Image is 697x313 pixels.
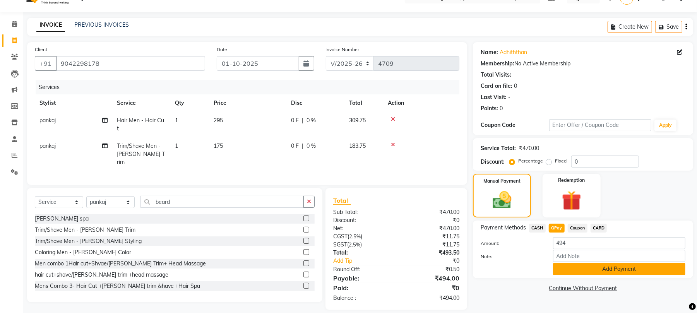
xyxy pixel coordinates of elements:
[481,121,549,129] div: Coupon Code
[553,237,685,249] input: Amount
[291,116,299,125] span: 0 F
[217,46,227,53] label: Date
[36,18,65,32] a: INVOICE
[396,241,465,249] div: ₹11.75
[175,142,178,149] span: 1
[327,208,396,216] div: Sub Total:
[508,93,510,101] div: -
[396,233,465,241] div: ₹11.75
[555,157,567,164] label: Fixed
[214,142,223,149] span: 175
[327,294,396,302] div: Balance :
[396,208,465,216] div: ₹470.00
[209,94,286,112] th: Price
[475,240,547,247] label: Amount:
[529,224,546,233] span: CASH
[481,93,507,101] div: Last Visit:
[481,60,514,68] div: Membership:
[35,237,142,245] div: Trim/Shave Men - [PERSON_NAME] Styling
[568,224,587,233] span: Coupon
[56,56,205,71] input: Search by Name/Mobile/Email/Code
[408,257,465,265] div: ₹0
[112,94,170,112] th: Service
[654,120,676,131] button: Apply
[481,48,498,56] div: Name:
[553,263,685,275] button: Add Payment
[549,224,565,233] span: GPay
[475,253,547,260] label: Note:
[326,46,360,53] label: Invoice Number
[487,189,517,211] img: _cash.svg
[349,241,360,248] span: 2.5%
[327,257,408,265] a: Add Tip
[383,94,459,112] th: Action
[214,117,223,124] span: 295
[35,215,89,223] div: [PERSON_NAME] spa
[396,265,465,274] div: ₹0.50
[327,233,396,241] div: ( )
[36,80,465,94] div: Services
[39,142,56,149] span: pankaj
[291,142,299,150] span: 0 F
[558,177,585,184] label: Redemption
[481,144,516,152] div: Service Total:
[481,71,511,79] div: Total Visits:
[117,142,165,166] span: Trim/Shave Men - [PERSON_NAME] Trim
[483,178,521,185] label: Manual Payment
[549,119,651,131] input: Enter Offer / Coupon Code
[74,21,129,28] a: PREVIOUS INVOICES
[327,241,396,249] div: ( )
[327,224,396,233] div: Net:
[655,21,682,33] button: Save
[396,283,465,292] div: ₹0
[519,144,539,152] div: ₹470.00
[481,158,505,166] div: Discount:
[349,233,361,239] span: 2.5%
[396,216,465,224] div: ₹0
[307,142,316,150] span: 0 %
[474,284,692,292] a: Continue Without Payment
[481,104,498,113] div: Points:
[35,46,47,53] label: Client
[175,117,178,124] span: 1
[553,250,685,262] input: Add Note
[500,48,527,56] a: Adhiththan
[518,157,543,164] label: Percentage
[35,226,135,234] div: Trim/Shave Men - [PERSON_NAME] Trim
[35,282,200,290] div: Mens Combo 3- Hair Cut +[PERSON_NAME] trim /shave +Hair Spa
[35,94,112,112] th: Stylist
[327,274,396,283] div: Payable:
[333,241,347,248] span: SGST
[481,224,526,232] span: Payment Methods
[140,196,304,208] input: Search or Scan
[327,249,396,257] div: Total:
[327,216,396,224] div: Discount:
[117,117,164,132] span: Hair Men - Hair Cut
[344,94,383,112] th: Total
[396,274,465,283] div: ₹494.00
[591,224,607,233] span: CARD
[396,249,465,257] div: ₹493.50
[170,94,209,112] th: Qty
[327,283,396,292] div: Paid:
[349,142,366,149] span: 183.75
[481,60,685,68] div: No Active Membership
[349,117,366,124] span: 309.75
[35,248,131,257] div: Coloring Men - [PERSON_NAME] Color
[286,94,344,112] th: Disc
[35,260,206,268] div: Men combo 1Hair cut+Shvae/[PERSON_NAME] Trim+ Head Massage
[500,104,503,113] div: 0
[307,116,316,125] span: 0 %
[396,294,465,302] div: ₹494.00
[396,224,465,233] div: ₹470.00
[333,197,351,205] span: Total
[302,142,303,150] span: |
[302,116,303,125] span: |
[35,56,57,71] button: +91
[39,117,56,124] span: pankaj
[556,188,587,213] img: _gift.svg
[35,271,168,279] div: hair cut+shave/[PERSON_NAME] trim +head massage
[514,82,517,90] div: 0
[327,265,396,274] div: Round Off:
[481,82,512,90] div: Card on file:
